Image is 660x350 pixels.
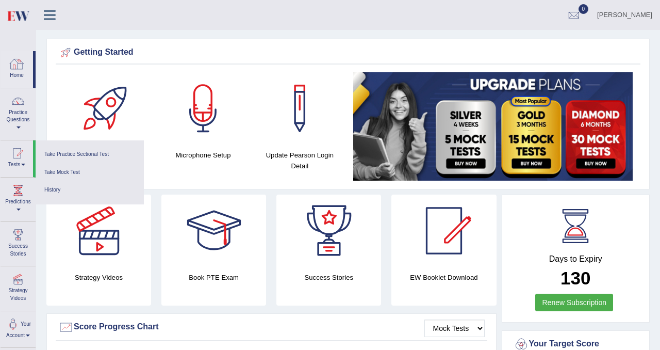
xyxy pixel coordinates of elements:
a: Success Stories [1,222,36,263]
div: Getting Started [58,45,638,60]
a: History [41,181,139,199]
a: Take Practice Sectional Test [41,146,139,164]
h4: Days to Expiry [514,254,638,264]
img: small5.jpg [353,72,633,181]
h4: Microphone Setup [160,150,246,161]
h4: EW Booklet Download [391,272,496,283]
a: Your Account [1,311,36,345]
a: Renew Subscription [535,294,613,311]
a: Strategy Videos [1,266,36,307]
h4: Book PTE Exam [161,272,266,283]
b: 130 [560,268,590,288]
span: 0 [579,4,589,14]
h4: Success Stories [276,272,381,283]
a: Home [1,51,33,85]
h4: Strategy Videos [46,272,151,283]
a: Tests [1,140,33,174]
div: Score Progress Chart [58,320,485,335]
h4: Update Pearson Login Detail [257,150,343,171]
a: Practice Questions [1,88,36,137]
a: Take Mock Test [41,164,139,182]
a: Predictions [1,178,36,218]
